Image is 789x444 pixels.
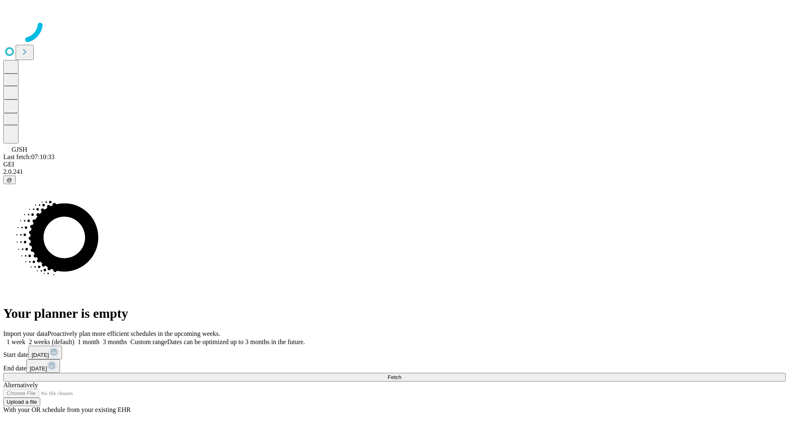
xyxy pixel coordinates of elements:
[29,338,74,345] span: 2 weeks (default)
[388,374,401,380] span: Fetch
[3,168,786,176] div: 2.0.241
[3,153,55,160] span: Last fetch: 07:10:33
[32,352,49,358] span: [DATE]
[7,338,25,345] span: 1 week
[3,359,786,373] div: End date
[103,338,127,345] span: 3 months
[130,338,167,345] span: Custom range
[3,161,786,168] div: GEI
[12,146,27,153] span: GJSH
[167,338,305,345] span: Dates can be optimized up to 3 months in the future.
[3,176,16,184] button: @
[3,398,40,406] button: Upload a file
[3,346,786,359] div: Start date
[3,382,38,388] span: Alternatively
[7,177,12,183] span: @
[30,365,47,372] span: [DATE]
[78,338,99,345] span: 1 month
[28,346,62,359] button: [DATE]
[3,330,48,337] span: Import your data
[3,373,786,382] button: Fetch
[3,406,131,413] span: With your OR schedule from your existing EHR
[3,306,786,321] h1: Your planner is empty
[26,359,60,373] button: [DATE]
[48,330,220,337] span: Proactively plan more efficient schedules in the upcoming weeks.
